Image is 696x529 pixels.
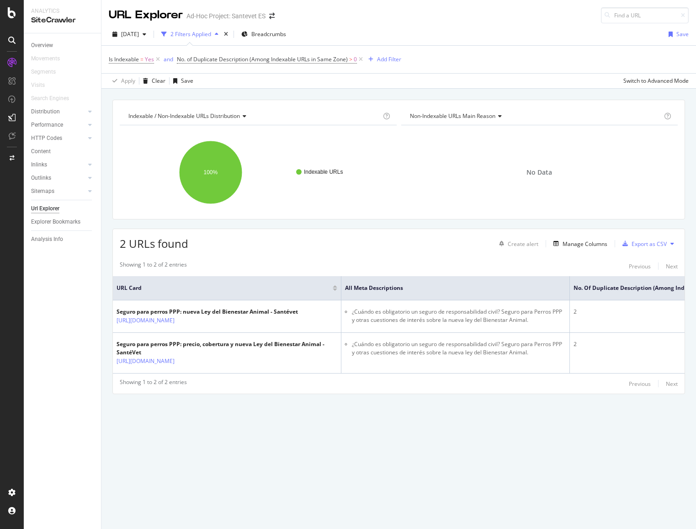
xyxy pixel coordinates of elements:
div: Save [181,77,193,85]
a: Content [31,147,95,156]
div: Switch to Advanced Mode [623,77,689,85]
div: Next [666,262,678,270]
button: 2 Filters Applied [158,27,222,42]
h4: Non-Indexable URLs Main Reason [408,109,663,123]
div: Content [31,147,51,156]
a: Url Explorer [31,204,95,214]
text: 100% [204,169,218,176]
div: times [222,30,230,39]
div: Create alert [508,240,538,248]
div: Url Explorer [31,204,59,214]
a: Sitemaps [31,187,85,196]
div: and [164,55,173,63]
button: Switch to Advanced Mode [620,74,689,88]
div: Overview [31,41,53,50]
h4: Indexable / Non-Indexable URLs Distribution [127,109,381,123]
span: All Meta Descriptions [345,284,552,292]
div: SiteCrawler [31,15,94,26]
svg: A chart. [120,133,397,212]
div: Apply [121,77,135,85]
div: Seguro para perros PPP: precio, cobertura y nueva Ley del Bienestar Animal - SantéVet [117,340,337,357]
span: Is Indexable [109,55,139,63]
button: Clear [139,74,165,88]
div: arrow-right-arrow-left [269,13,275,19]
div: Seguro para perros PPP: nueva Ley del Bienestar Animal - Santévet [117,308,298,316]
div: Export as CSV [632,240,667,248]
a: Movements [31,54,69,64]
div: Distribution [31,107,60,117]
span: > [349,55,352,63]
a: Distribution [31,107,85,117]
div: Clear [152,77,165,85]
div: Performance [31,120,63,130]
button: and [164,55,173,64]
div: Manage Columns [563,240,607,248]
div: Next [666,380,678,388]
button: Apply [109,74,135,88]
a: Analysis Info [31,235,95,244]
div: Save [676,30,689,38]
div: Add Filter [377,55,401,63]
button: Next [666,378,678,389]
div: Ad-Hoc Project: Santevet ES [186,11,266,21]
div: URL Explorer [109,7,183,23]
a: [URL][DOMAIN_NAME] [117,357,175,366]
div: Segments [31,67,56,77]
a: [URL][DOMAIN_NAME] [117,316,175,325]
div: Analytics [31,7,94,15]
div: Showing 1 to 2 of 2 entries [120,261,187,272]
div: Previous [629,380,651,388]
a: Overview [31,41,95,50]
a: Explorer Bookmarks [31,217,95,227]
div: Movements [31,54,60,64]
li: ¿Cuándo es obligatorio un seguro de responsabilidad civil? Seguro para Perros PPP y otras cuestio... [352,340,566,357]
a: HTTP Codes [31,134,85,143]
div: Search Engines [31,94,69,103]
div: Outlinks [31,173,51,183]
div: Analysis Info [31,235,63,244]
div: Inlinks [31,160,47,170]
span: 2 URLs found [120,236,188,251]
span: Non-Indexable URLs Main Reason [410,112,495,120]
span: Breadcrumbs [251,30,286,38]
button: Next [666,261,678,272]
button: Previous [629,261,651,272]
span: Indexable / Non-Indexable URLs distribution [128,112,240,120]
button: Manage Columns [550,238,607,249]
a: Visits [31,80,54,90]
span: 0 [354,53,357,66]
div: Visits [31,80,45,90]
a: Inlinks [31,160,85,170]
div: HTTP Codes [31,134,62,143]
button: Save [665,27,689,42]
text: Indexable URLs [304,169,343,175]
button: Add Filter [365,54,401,65]
input: Find a URL [601,7,689,23]
button: Save [170,74,193,88]
a: Performance [31,120,85,130]
div: Sitemaps [31,187,54,196]
button: Breadcrumbs [238,27,290,42]
span: Yes [145,53,154,66]
iframe: Intercom live chat [665,498,687,520]
span: No. of Duplicate Description (Among Indexable URLs in Same Zone) [177,55,348,63]
button: Create alert [495,236,538,251]
li: ¿Cuándo es obligatorio un seguro de responsabilidad civil? Seguro para Perros PPP y otras cuestio... [352,308,566,324]
div: Showing 1 to 2 of 2 entries [120,378,187,389]
button: Export as CSV [619,236,667,251]
div: Explorer Bookmarks [31,217,80,227]
a: Segments [31,67,65,77]
button: [DATE] [109,27,150,42]
a: Search Engines [31,94,78,103]
div: 2 Filters Applied [170,30,211,38]
span: 2025 Aug. 27th [121,30,139,38]
button: Previous [629,378,651,389]
a: Outlinks [31,173,85,183]
div: Previous [629,262,651,270]
span: No Data [526,168,552,177]
span: URL Card [117,284,330,292]
span: = [140,55,143,63]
